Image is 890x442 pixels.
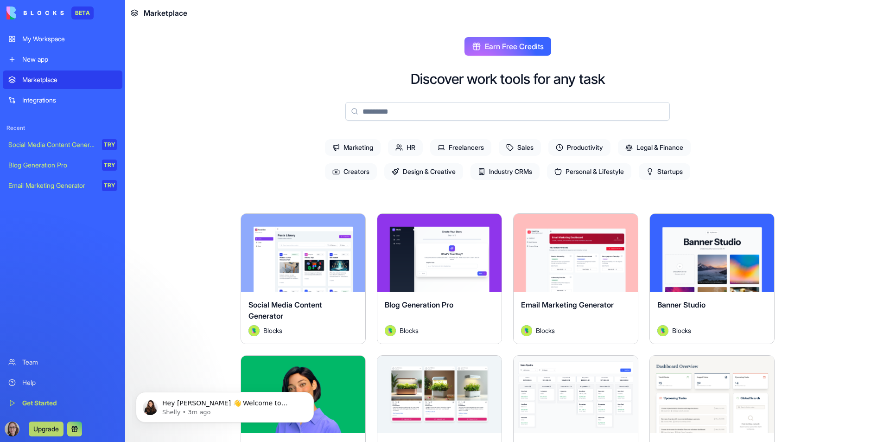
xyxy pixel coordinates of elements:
a: Social Media Content GeneratorAvatarBlocks [241,213,366,344]
span: Banner Studio [657,300,706,309]
span: Freelancers [430,139,491,156]
img: Avatar [657,325,668,336]
img: Avatar [248,325,260,336]
span: Blocks [400,326,419,335]
a: Blog Generation ProTRY [3,156,122,174]
div: Marketplace [22,75,117,84]
a: My Workspace [3,30,122,48]
span: Design & Creative [384,163,463,180]
a: Upgrade [29,424,64,433]
h2: Discover work tools for any task [411,70,605,87]
a: BETA [6,6,94,19]
div: Integrations [22,96,117,105]
span: Marketplace [144,7,187,19]
a: Email Marketing GeneratorTRY [3,176,122,195]
a: Banner StudioAvatarBlocks [649,213,775,344]
span: Startups [639,163,690,180]
span: Blocks [536,326,555,335]
a: Marketplace [3,70,122,89]
span: Blocks [672,326,691,335]
a: Social Media Content GeneratorTRY [3,135,122,154]
span: Blocks [263,326,282,335]
button: Earn Free Credits [464,37,551,56]
span: Creators [325,163,377,180]
span: Personal & Lifestyle [547,163,631,180]
div: TRY [102,180,117,191]
a: Team [3,353,122,372]
span: Blog Generation Pro [385,300,453,309]
div: Social Media Content Generator [8,140,95,149]
img: ACg8ocJNAarKp1X5rw3tMgLnykhzzCuHUKnX9C1ikrFx_sjzskpp16v2=s96-c [5,422,19,436]
a: Integrations [3,91,122,109]
span: Earn Free Credits [485,41,544,52]
img: Avatar [385,325,396,336]
div: Get Started [22,398,117,408]
div: TRY [102,160,117,171]
div: BETA [71,6,94,19]
div: TRY [102,139,117,150]
a: Blog Generation ProAvatarBlocks [377,213,502,344]
button: Upgrade [29,422,64,436]
span: Productivity [548,139,610,156]
div: My Workspace [22,34,117,44]
a: Get Started [3,394,122,412]
a: New app [3,50,122,69]
div: Email Marketing Generator [8,181,95,190]
a: Help [3,373,122,392]
span: Sales [499,139,541,156]
div: Blog Generation Pro [8,160,95,170]
span: Industry CRMs [470,163,540,180]
div: New app [22,55,117,64]
span: Legal & Finance [618,139,691,156]
span: Social Media Content Generator [248,300,322,320]
img: Avatar [521,325,532,336]
a: Email Marketing GeneratorAvatarBlocks [513,213,638,344]
div: Help [22,378,117,387]
span: Email Marketing Generator [521,300,614,309]
img: logo [6,6,64,19]
span: HR [388,139,423,156]
div: Team [22,358,117,367]
iframe: Intercom notifications message [132,372,318,437]
span: Recent [3,124,122,132]
span: Marketing [325,139,381,156]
